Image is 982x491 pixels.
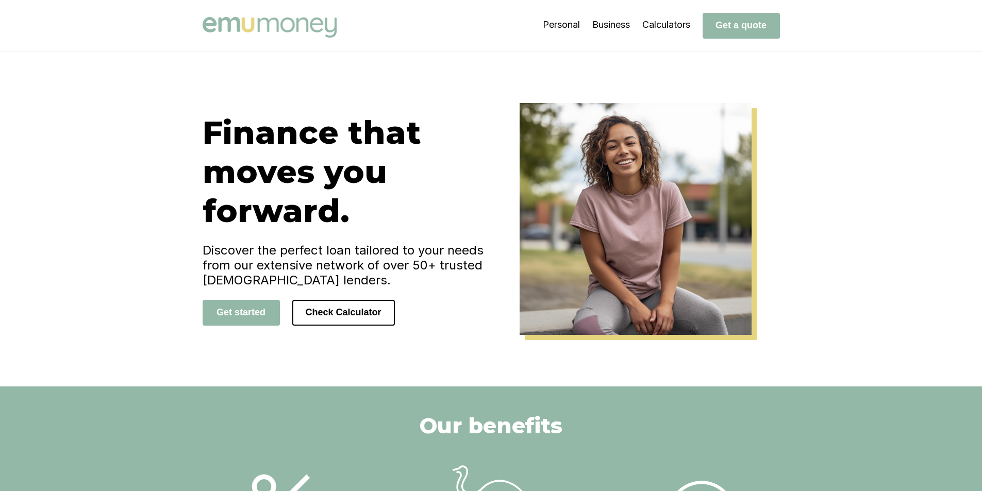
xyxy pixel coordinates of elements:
[203,243,491,287] h4: Discover the perfect loan tailored to your needs from our extensive network of over 50+ trusted [...
[420,412,562,439] h2: Our benefits
[292,300,395,326] button: Check Calculator
[292,307,395,317] a: Check Calculator
[520,103,752,335] img: Emu Money Home
[203,300,280,326] button: Get started
[703,20,780,30] a: Get a quote
[203,113,491,230] h1: Finance that moves you forward.
[703,13,780,39] button: Get a quote
[203,17,337,38] img: Emu Money logo
[203,307,280,317] a: Get started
